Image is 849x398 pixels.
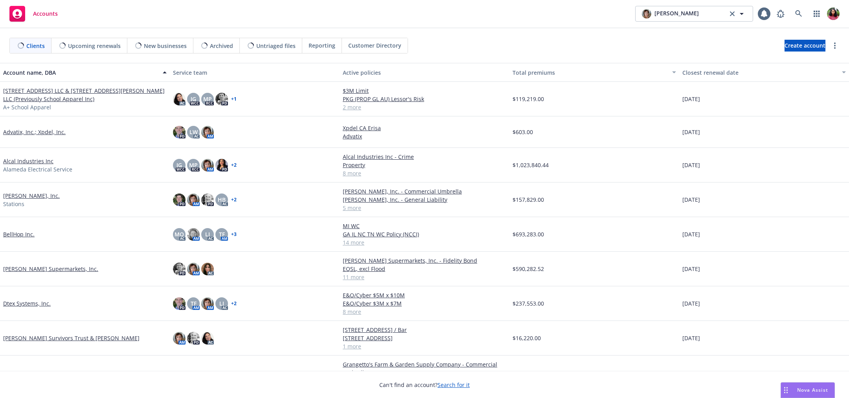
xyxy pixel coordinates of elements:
a: [STREET_ADDRESS] / Bar [343,326,506,334]
a: [STREET_ADDRESS] LLC & [STREET_ADDRESS][PERSON_NAME] LLC (Previously School Apparel Inc) [3,87,167,103]
a: Accounts [6,3,61,25]
span: [DATE] [682,195,700,204]
a: Alcal Industries Inc - Crime [343,153,506,161]
a: [PERSON_NAME], Inc. - General Liability [343,195,506,204]
span: Untriaged files [256,42,296,50]
div: Account name, DBA [3,68,158,77]
span: [DATE] [682,265,700,273]
img: photo [215,93,228,105]
span: JG [191,95,196,103]
img: photo [201,263,214,275]
a: [PERSON_NAME], Inc. - Commercial Umbrella [343,187,506,195]
img: photo [827,7,840,20]
span: [DATE] [682,230,700,238]
span: $119,219.00 [513,95,544,103]
span: Can't find an account? [379,381,470,389]
a: Report a Bug [773,6,788,22]
img: photo [201,193,214,206]
span: $1,023,840.44 [513,161,549,169]
img: photo [201,159,214,171]
a: + 2 [231,163,237,168]
img: photo [201,297,214,310]
span: [DATE] [682,334,700,342]
span: Accounts [33,11,58,17]
a: 11 more [343,273,506,281]
span: [DATE] [682,95,700,103]
img: photo [642,9,651,18]
span: Customer Directory [348,41,401,50]
div: Closest renewal date [682,68,837,77]
span: Alameda Electrical Service [3,165,72,173]
a: PKG (PROP GL AU) Lessor's Risk [343,95,506,103]
a: Switch app [809,6,825,22]
button: Nova Assist [781,382,835,398]
span: LW [189,128,198,136]
span: Create account [785,38,825,53]
img: photo [187,263,200,275]
span: $16,220.00 [513,334,541,342]
img: photo [173,93,186,105]
span: TF [219,230,225,238]
button: Closest renewal date [679,63,849,82]
a: + 1 [231,97,237,101]
a: MI WC [343,222,506,230]
a: GA IL NC TN WC Policy (NCCI) [343,230,506,238]
a: 8 more [343,308,506,316]
img: photo [215,159,228,171]
a: Xpdel CA Erisa [343,124,506,132]
a: E&O/Cyber $5M x $10M [343,291,506,299]
span: JG [176,161,182,169]
span: [DATE] [682,128,700,136]
span: $157,829.00 [513,195,544,204]
a: more [830,41,840,50]
span: LI [219,299,224,308]
span: $603.00 [513,128,533,136]
div: Total premiums [513,68,667,77]
button: Total premiums [509,63,679,82]
span: Nova Assist [797,387,828,393]
div: Service team [173,68,336,77]
a: Advatix [343,132,506,140]
a: [PERSON_NAME] Supermarkets, Inc. - Fidelity Bond [343,256,506,265]
span: A+ School Apparel [3,103,51,111]
a: [PERSON_NAME] Survivors Trust & [PERSON_NAME] [3,334,140,342]
span: Clients [26,42,45,50]
span: MQ [175,230,184,238]
a: 8 more [343,169,506,177]
span: [DATE] [682,161,700,169]
img: photo [173,193,186,206]
span: [DATE] [682,299,700,308]
img: photo [173,126,186,138]
img: photo [187,193,200,206]
div: Drag to move [781,383,791,398]
a: clear selection [728,9,737,18]
a: 5 more [343,204,506,212]
span: Upcoming renewals [68,42,121,50]
a: Alcal Industries Inc [3,157,53,165]
img: photo [173,332,186,345]
a: Search [791,6,807,22]
button: Service team [170,63,340,82]
span: HB [218,195,226,204]
a: 14 more [343,238,506,247]
a: Grangetto's Farm & Garden Supply Company - Commercial Umbrella [343,360,506,377]
a: + 2 [231,197,237,202]
img: photo [201,126,214,138]
a: Search for it [437,381,470,389]
span: TF [191,299,197,308]
a: EQSL, excl Flood [343,265,506,273]
a: [STREET_ADDRESS] [343,334,506,342]
button: Active policies [340,63,509,82]
img: photo [173,263,186,275]
button: photo[PERSON_NAME]clear selection [635,6,753,22]
span: MP [203,95,212,103]
span: Stations [3,200,24,208]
